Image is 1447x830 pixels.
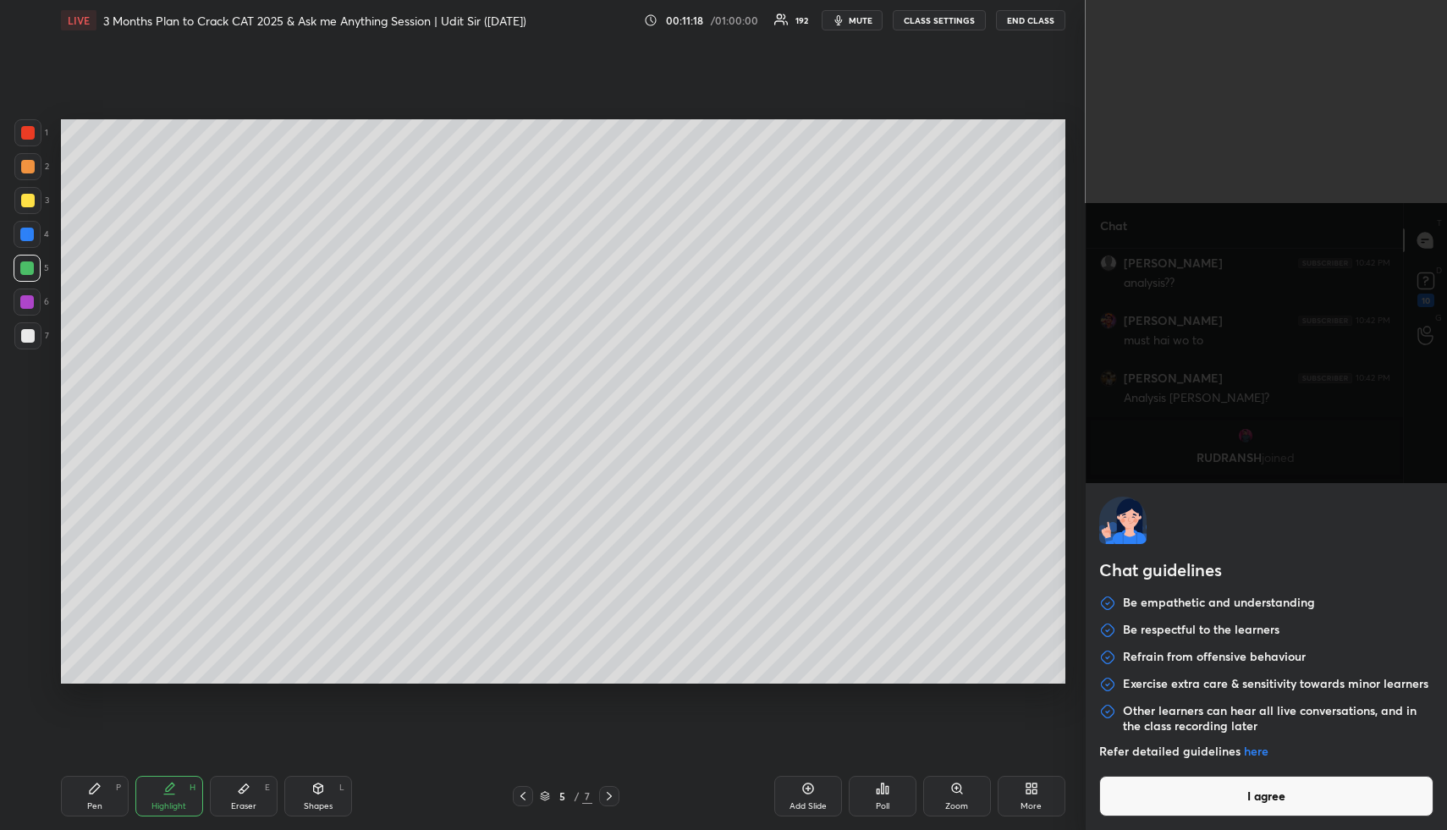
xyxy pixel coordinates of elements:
[893,10,986,30] button: CLASS SETTINGS
[14,119,48,146] div: 1
[103,13,526,29] h4: 3 Months Plan to Crack CAT 2025 & Ask me Anything Session | Udit Sir ([DATE])
[1099,776,1434,816] button: I agree
[1244,743,1268,759] a: here
[1123,649,1306,666] p: Refrain from offensive behaviour
[996,10,1065,30] button: END CLASS
[151,802,186,811] div: Highlight
[14,221,49,248] div: 4
[116,783,121,792] div: P
[553,791,570,801] div: 5
[822,10,883,30] button: mute
[14,153,49,180] div: 2
[190,783,195,792] div: H
[304,802,333,811] div: Shapes
[1099,744,1434,759] p: Refer detailed guidelines
[231,802,256,811] div: Eraser
[1123,703,1434,734] p: Other learners can hear all live conversations, and in the class recording later
[1123,595,1315,612] p: Be empathetic and understanding
[1123,676,1428,693] p: Exercise extra care & sensitivity towards minor learners
[582,789,592,804] div: 7
[795,16,808,25] div: 192
[1123,622,1279,639] p: Be respectful to the learners
[61,10,96,30] div: LIVE
[14,289,49,316] div: 6
[945,802,968,811] div: Zoom
[339,783,344,792] div: L
[87,802,102,811] div: Pen
[1021,802,1042,811] div: More
[1099,558,1434,586] h2: Chat guidelines
[574,791,579,801] div: /
[14,322,49,349] div: 7
[849,14,872,26] span: mute
[876,802,889,811] div: Poll
[265,783,270,792] div: E
[790,802,827,811] div: Add Slide
[14,255,49,282] div: 5
[14,187,49,214] div: 3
